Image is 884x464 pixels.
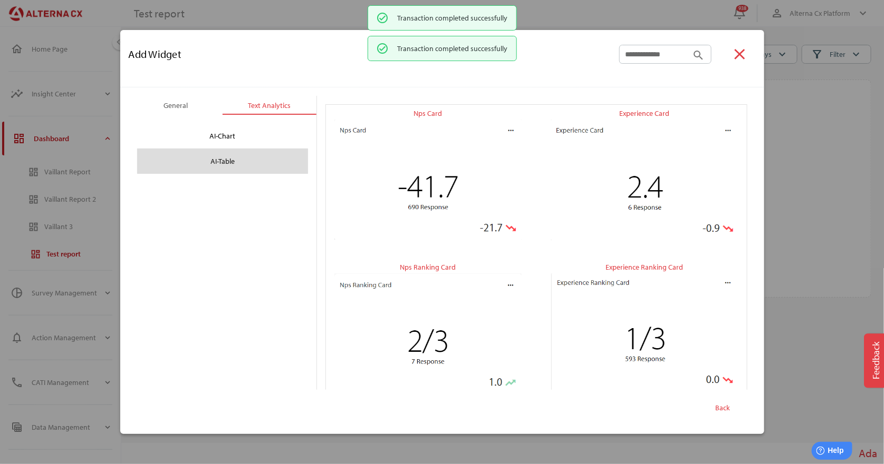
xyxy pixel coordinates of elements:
img: NpsRankingCard.png [334,273,522,395]
div: Transaction completed successfully [398,39,508,58]
div: Transaction completed successfully [398,8,508,28]
div: Text Analytics [248,99,291,112]
button: Experience Ranking Card [543,259,747,396]
div: Nps Ranking Card [400,261,456,273]
span: Feedback [871,342,882,379]
div: Experience Card [620,107,670,120]
div: AI-Table [146,153,300,170]
img: NpsCard.png [334,120,522,239]
div: Experience Ranking Card [606,261,684,273]
div: AI-Chart [146,127,300,144]
span: Back [716,400,731,415]
i: check_circle [377,42,389,55]
button: Experience Card [543,105,747,246]
i: check_circle [377,12,389,24]
div: Add Widget [129,46,602,63]
div: Nps Card [414,107,443,120]
button: Nps Card [326,105,530,245]
div: General [164,99,188,112]
img: ExperienceCard.png [551,120,738,240]
button: Nps Ranking Card [326,259,530,401]
i: close [731,45,748,63]
i: search [693,49,705,62]
img: ExperienceRankingCard.png [551,273,738,390]
button: Back [707,398,739,417]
